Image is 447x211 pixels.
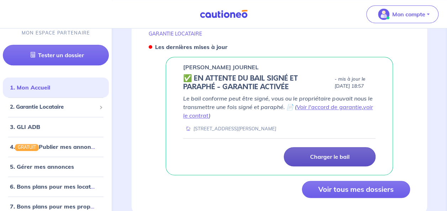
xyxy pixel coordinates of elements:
div: 3. GLI ADB [3,120,109,134]
div: state: CONTRACT-SIGNED, Context: ,IS-GL-CAUTION [183,74,376,91]
a: 4.GRATUITPublier mes annonces [10,143,100,150]
a: 3. GLI ADB [10,123,40,130]
img: Cautioneo [197,10,250,18]
h5: ✅️️️ EN ATTENTE DU BAIL SIGNÉ ET PARAPHÉ - GARANTIE ACTIVÉE [183,74,332,91]
div: [STREET_ADDRESS][PERSON_NAME] [183,125,276,132]
a: Charger le bail [284,147,376,166]
img: illu_account_valid_menu.svg [378,9,389,20]
p: MON ESPACE PARTENAIRE [22,29,90,36]
div: 4.GRATUITPublier mes annonces [3,140,109,154]
strong: Les dernières mises à jour [155,43,228,50]
button: illu_account_valid_menu.svgMon compte [366,5,438,23]
div: 1. Mon Accueil [3,81,109,95]
a: 6. Bons plans pour mes locataires [10,183,104,190]
p: [PERSON_NAME] JOURNEL [183,63,259,71]
span: 2. Garantie Locataire [10,103,96,112]
div: 5. Gérer mes annonces [3,159,109,174]
a: 5. Gérer mes annonces [10,163,74,170]
p: GARANTIE LOCATAIRE [149,31,410,37]
p: - mis à jour le [DATE] 18:57 [335,76,376,90]
a: 1. Mon Accueil [10,84,50,91]
a: Voir l'accord de garantie [297,103,362,110]
p: Charger le bail [310,153,349,160]
div: 2. Garantie Locataire [3,101,109,114]
p: Mon compte [392,10,425,18]
button: Voir tous mes dossiers [302,181,410,198]
a: 7. Bons plans pour mes propriétaires [10,203,113,210]
div: 6. Bons plans pour mes locataires [3,179,109,194]
a: Tester un dossier [3,45,109,66]
em: Le bail conforme peut être signé, vous ou le propriétaire pouvait nous le transmettre une fois si... [183,95,373,119]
